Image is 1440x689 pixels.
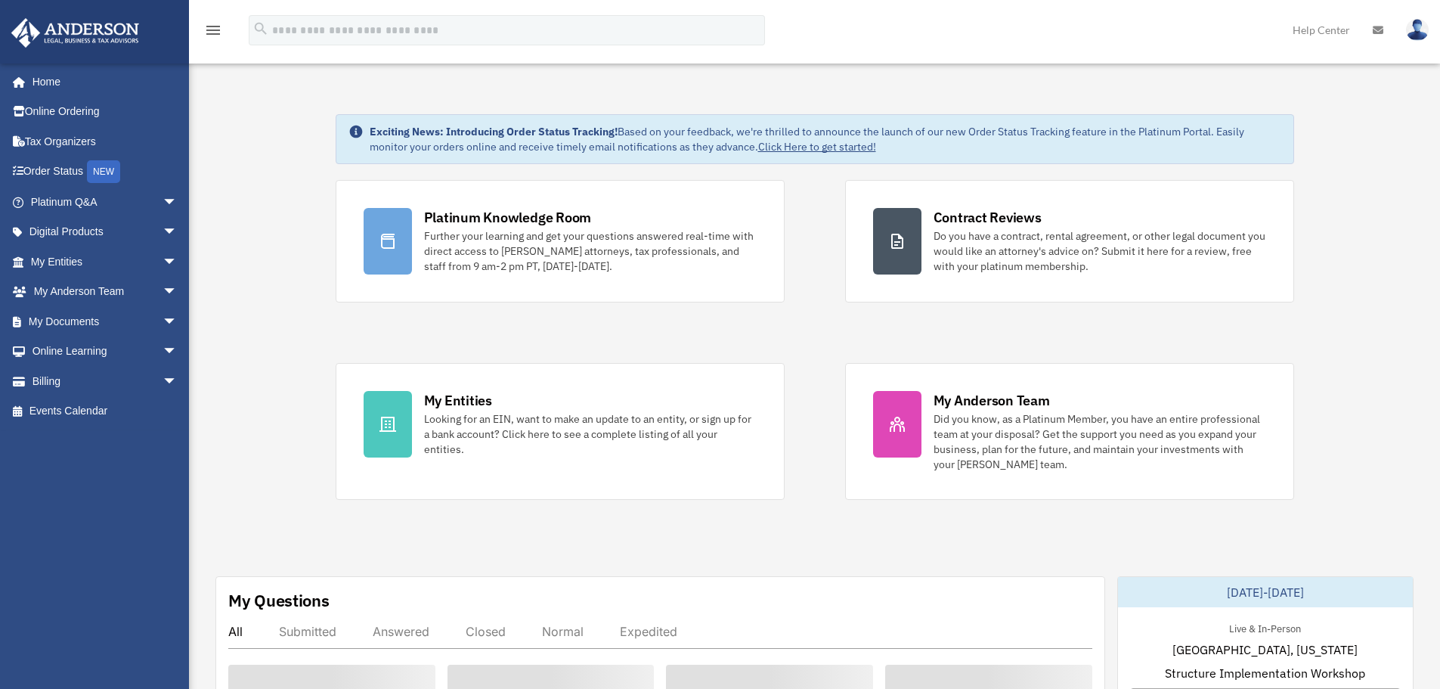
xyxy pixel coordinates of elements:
a: menu [204,26,222,39]
div: All [228,624,243,639]
a: My Anderson Teamarrow_drop_down [11,277,200,307]
strong: Exciting News: Introducing Order Status Tracking! [370,125,618,138]
div: [DATE]-[DATE] [1118,577,1413,607]
div: Normal [542,624,584,639]
a: Contract Reviews Do you have a contract, rental agreement, or other legal document you would like... [845,180,1294,303]
div: My Entities [424,391,492,410]
div: Answered [373,624,429,639]
div: Do you have a contract, rental agreement, or other legal document you would like an attorney's ad... [934,228,1266,274]
div: Expedited [620,624,677,639]
span: arrow_drop_down [163,366,193,397]
a: Platinum Q&Aarrow_drop_down [11,187,200,217]
a: Click Here to get started! [758,140,876,154]
div: Live & In-Person [1217,619,1313,635]
div: Further your learning and get your questions answered real-time with direct access to [PERSON_NAM... [424,228,757,274]
span: arrow_drop_down [163,306,193,337]
i: search [252,20,269,37]
div: Based on your feedback, we're thrilled to announce the launch of our new Order Status Tracking fe... [370,124,1281,154]
span: arrow_drop_down [163,277,193,308]
span: arrow_drop_down [163,187,193,218]
img: Anderson Advisors Platinum Portal [7,18,144,48]
div: NEW [87,160,120,183]
a: Order StatusNEW [11,157,200,188]
a: My Entitiesarrow_drop_down [11,247,200,277]
a: Billingarrow_drop_down [11,366,200,396]
a: Online Ordering [11,97,200,127]
a: Online Learningarrow_drop_down [11,337,200,367]
a: My Anderson Team Did you know, as a Platinum Member, you have an entire professional team at your... [845,363,1294,500]
span: arrow_drop_down [163,337,193,368]
div: Submitted [279,624,336,639]
span: Structure Implementation Workshop [1165,664,1365,682]
a: Home [11,67,193,97]
div: Platinum Knowledge Room [424,208,592,227]
a: Digital Productsarrow_drop_down [11,217,200,247]
div: Contract Reviews [934,208,1042,227]
div: Looking for an EIN, want to make an update to an entity, or sign up for a bank account? Click her... [424,411,757,457]
span: arrow_drop_down [163,217,193,248]
span: arrow_drop_down [163,247,193,278]
div: Closed [466,624,506,639]
div: My Questions [228,589,330,612]
a: Tax Organizers [11,126,200,157]
img: User Pic [1406,19,1429,41]
a: My Entities Looking for an EIN, want to make an update to an entity, or sign up for a bank accoun... [336,363,785,500]
span: [GEOGRAPHIC_DATA], [US_STATE] [1172,641,1358,659]
i: menu [204,21,222,39]
a: Events Calendar [11,396,200,427]
a: My Documentsarrow_drop_down [11,306,200,337]
a: Platinum Knowledge Room Further your learning and get your questions answered real-time with dire... [336,180,785,303]
div: Did you know, as a Platinum Member, you have an entire professional team at your disposal? Get th... [934,411,1266,472]
div: My Anderson Team [934,391,1050,410]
